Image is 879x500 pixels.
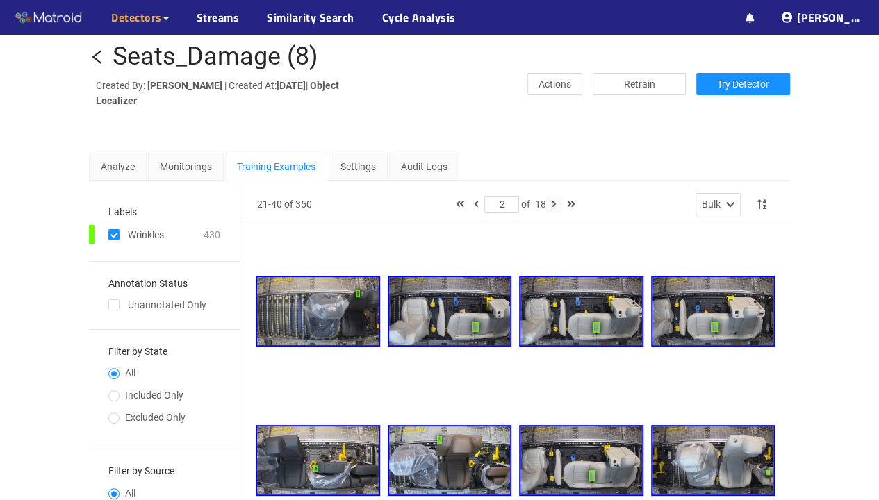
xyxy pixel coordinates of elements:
[520,199,545,210] span: of 18
[340,159,376,174] div: Settings
[120,367,141,378] span: All
[160,159,212,174] div: Monitorings
[108,278,220,289] h3: Annotation Status
[108,297,220,312] div: Unannotated Only
[108,347,220,357] h3: Filter by State
[593,73,687,95] button: Retrain
[702,197,721,212] div: Bulk
[539,76,571,92] span: Actions
[520,277,642,345] img: 1747087409.924667_dup_1747145388634.jpg
[257,426,379,494] img: 1747086636.740513_dup_1747145276592.jpg
[120,390,189,401] span: Included Only
[111,9,162,26] span: Detectors
[96,80,339,106] strong: Object Localizer
[96,78,345,108] p: Created By: | Created At: |
[197,9,240,26] a: Streams
[623,76,655,92] span: Retrain
[128,227,164,242] div: Wrinkles
[401,159,447,174] div: Audit Logs
[120,412,191,423] span: Excluded Only
[696,73,790,95] button: Try Detector
[204,227,220,242] div: 430
[101,159,135,174] div: Analyze
[696,193,741,215] button: Bulk
[108,204,137,219] div: Labels
[267,9,354,26] a: Similarity Search
[652,277,774,345] img: 1747087323.779673_dup_1747145304850.jpg
[389,426,511,494] img: 1747086294.214939_dup_1747145264209.jpg
[652,426,774,494] img: 1747083095.360137_dup_1747145180696.jpg
[257,197,312,212] div: 21-40 of 350
[108,466,220,476] h3: Filter by Source
[257,277,379,345] img: 1747095960.984796_dup_1747146432755.jpg
[520,426,642,494] img: 1747085776.410998_dup_1747145253248.jpg
[147,80,222,91] strong: [PERSON_NAME]
[89,49,106,65] span: left
[527,73,582,95] button: Actions
[717,76,769,92] span: Try Detector
[120,487,141,499] span: All
[113,43,318,71] div: Seats_Damage (8)
[237,159,315,174] div: Training Examples
[382,9,456,26] a: Cycle Analysis
[389,277,511,345] img: 1747093363.020451_dup_1747145403209.jpg
[277,80,306,91] strong: [DATE]
[14,8,83,28] img: Matroid logo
